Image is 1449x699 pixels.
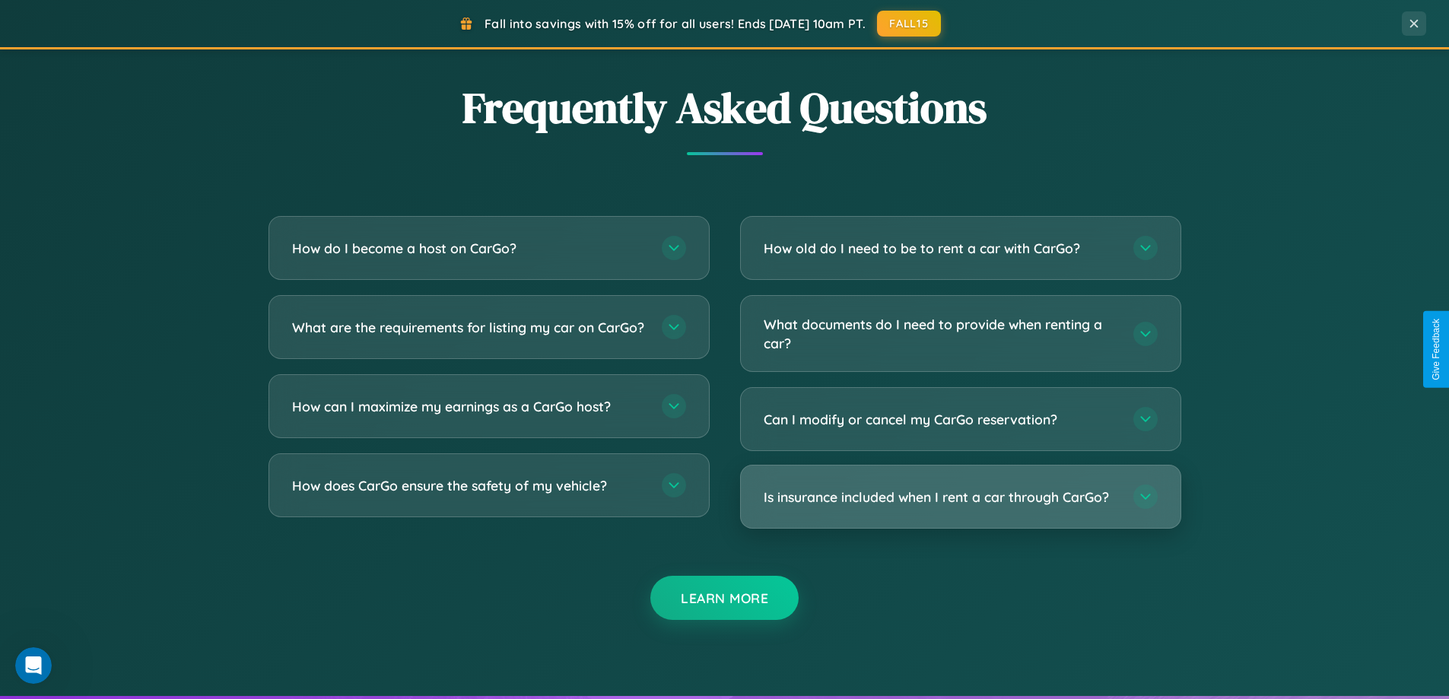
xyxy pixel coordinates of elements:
[269,78,1181,137] h2: Frequently Asked Questions
[764,239,1118,258] h3: How old do I need to be to rent a car with CarGo?
[292,239,647,258] h3: How do I become a host on CarGo?
[1431,319,1441,380] div: Give Feedback
[292,397,647,416] h3: How can I maximize my earnings as a CarGo host?
[877,11,941,37] button: FALL15
[764,315,1118,352] h3: What documents do I need to provide when renting a car?
[764,410,1118,429] h3: Can I modify or cancel my CarGo reservation?
[764,488,1118,507] h3: Is insurance included when I rent a car through CarGo?
[292,318,647,337] h3: What are the requirements for listing my car on CarGo?
[650,576,799,620] button: Learn More
[485,16,866,31] span: Fall into savings with 15% off for all users! Ends [DATE] 10am PT.
[15,647,52,684] iframe: Intercom live chat
[292,476,647,495] h3: How does CarGo ensure the safety of my vehicle?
